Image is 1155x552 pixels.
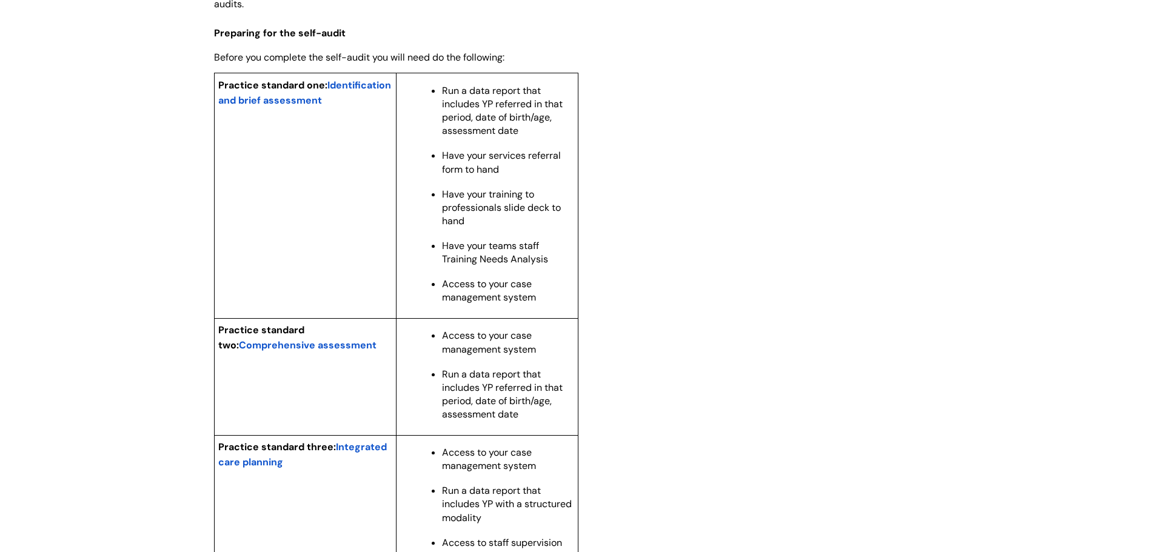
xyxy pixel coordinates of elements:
span: Preparing for the self-audit [214,27,346,39]
a: Comprehensive assessment [239,338,377,352]
span: Practice standard one: [218,79,327,91]
a: Identification and brief assessment [218,78,391,107]
span: Identification and brief assessment [218,79,391,107]
a: Integrated care planning [218,439,387,469]
span: Run a data report that includes YP with a structured modality [442,484,572,524]
span: Access to your case management system [442,278,536,304]
span: Comprehensive assessment [239,339,377,351]
span: Before you complete the self-audit you will need do the following: [214,51,504,64]
span: Practice standard three: [218,441,336,453]
span: Access to your case management system [442,446,536,472]
span: Practice standard two: [218,324,304,351]
span: Have your training to professionals slide deck to hand [442,188,561,227]
span: Run a data report that includes YP referred in that period, date of birth/age, assessment date [442,368,563,421]
span: Have your services referral form to hand [442,149,561,175]
span: Access to your case management system [442,329,536,355]
span: Run a data report that includes YP referred in that period, date of birth/age, assessment date [442,84,563,137]
span: Have your teams staff Training Needs Analysis [442,239,548,265]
